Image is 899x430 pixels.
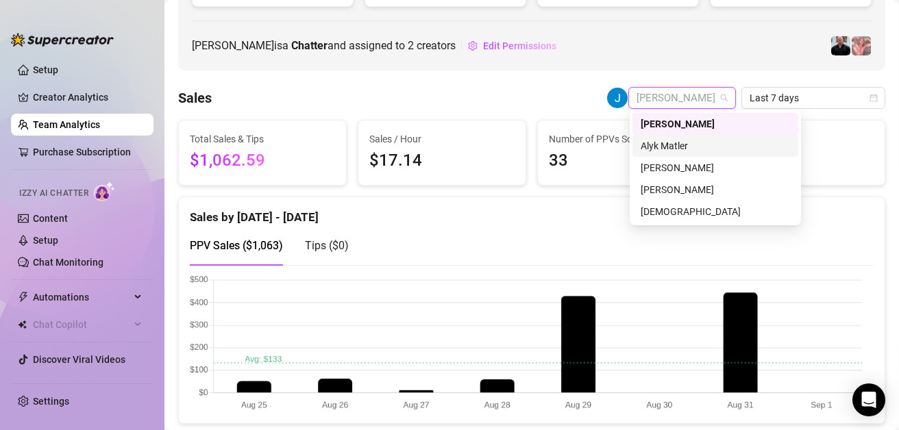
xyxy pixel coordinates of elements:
[94,181,115,201] img: AI Chatter
[483,40,556,51] span: Edit Permissions
[728,131,874,147] span: Chats with sales
[852,383,885,416] div: Open Intercom Messenger
[641,138,790,153] div: Alyk Matler
[33,213,68,224] a: Content
[178,88,212,107] h4: Sales
[632,179,798,201] div: Jessa
[831,36,850,55] img: White.Rhino
[632,135,798,157] div: Alyk Matler
[33,286,130,308] span: Automations
[632,113,798,135] div: Jessica Florita
[33,396,69,407] a: Settings
[11,33,114,47] img: logo-BBDzfeDw.svg
[33,119,100,130] a: Team Analytics
[852,36,871,55] img: White
[408,39,414,52] span: 2
[33,64,58,75] a: Setup
[641,182,790,197] div: [PERSON_NAME]
[369,131,515,147] span: Sales / Hour
[190,239,283,252] span: PPV Sales ( $1,063 )
[549,148,694,174] span: 33
[467,35,557,57] button: Edit Permissions
[190,131,335,147] span: Total Sales & Tips
[641,160,790,175] div: [PERSON_NAME]
[33,314,130,336] span: Chat Copilot
[33,86,143,108] a: Creator Analytics
[728,148,874,174] span: 18
[641,204,790,219] div: [DEMOGRAPHIC_DATA]
[190,197,874,227] div: Sales by [DATE] - [DATE]
[291,39,328,52] b: Chatter
[750,88,877,108] span: Last 7 days
[18,292,29,303] span: thunderbolt
[369,148,515,174] span: $17.14
[305,239,349,252] span: Tips ( $0 )
[18,320,27,329] img: Chat Copilot
[632,157,798,179] div: Patty
[192,37,456,54] span: [PERSON_NAME] is a and assigned to creators
[19,187,88,200] span: Izzy AI Chatter
[33,147,131,157] a: Purchase Subscription
[190,148,335,174] span: $1,062.59
[549,131,694,147] span: Number of PPVs Sold
[607,88,628,108] img: Jessica Florita
[33,354,125,365] a: Discover Viral Videos
[637,88,728,108] span: Jessica Florita
[632,201,798,223] div: Nabi
[641,116,790,131] div: [PERSON_NAME]
[33,235,58,246] a: Setup
[468,41,478,51] span: setting
[33,257,103,268] a: Chat Monitoring
[870,94,878,102] span: calendar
